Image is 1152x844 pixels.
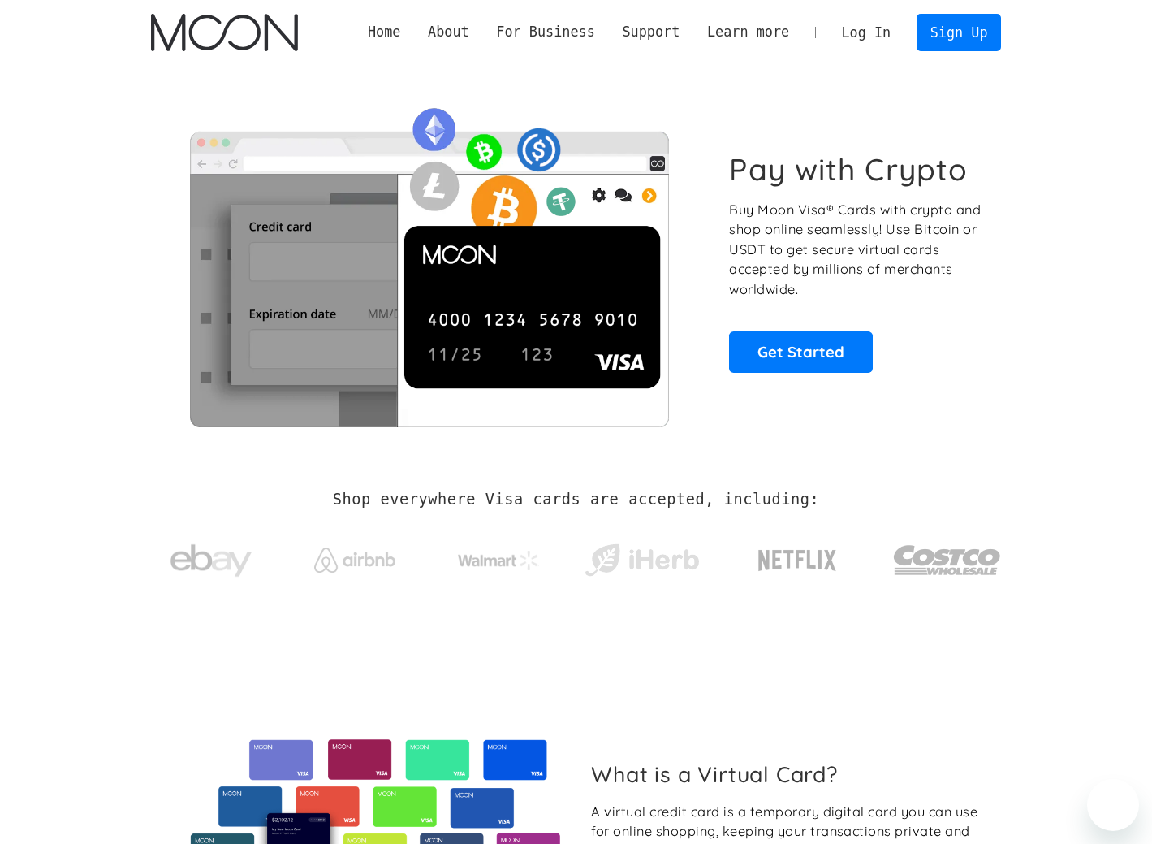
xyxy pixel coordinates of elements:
[707,22,789,42] div: Learn more
[609,22,693,42] div: Support
[483,22,609,42] div: For Business
[622,22,680,42] div: Support
[151,14,298,51] img: Moon Logo
[294,531,415,581] a: Airbnb
[729,151,968,188] h1: Pay with Crypto
[693,22,803,42] div: Learn more
[170,535,252,586] img: ebay
[729,331,873,372] a: Get Started
[414,22,482,42] div: About
[581,539,702,582] img: iHerb
[496,22,594,42] div: For Business
[333,491,819,509] h2: Shop everywhere Visa cards are accepted, including:
[438,535,559,578] a: Walmart
[725,524,870,589] a: Netflix
[828,15,904,50] a: Log In
[893,530,1002,591] img: Costco
[151,14,298,51] a: home
[581,523,702,590] a: iHerb
[458,551,539,570] img: Walmart
[151,519,272,595] a: ebay
[757,540,838,581] img: Netflix
[354,22,414,42] a: Home
[151,97,707,426] img: Moon Cards let you spend your crypto anywhere Visa is accepted.
[1087,779,1139,831] iframe: Button to launch messaging window
[428,22,469,42] div: About
[893,513,1002,599] a: Costco
[729,200,983,300] p: Buy Moon Visa® Cards with crypto and shop online seamlessly! Use Bitcoin or USDT to get secure vi...
[591,761,988,787] h2: What is a Virtual Card?
[314,548,395,573] img: Airbnb
[917,14,1001,50] a: Sign Up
